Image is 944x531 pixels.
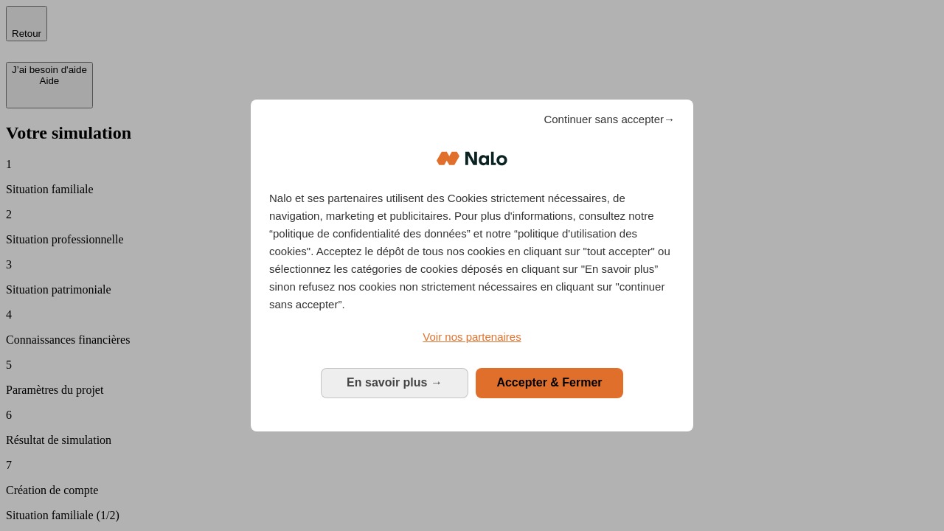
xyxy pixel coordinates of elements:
div: Bienvenue chez Nalo Gestion du consentement [251,100,693,431]
button: En savoir plus: Configurer vos consentements [321,368,468,398]
p: Nalo et ses partenaires utilisent des Cookies strictement nécessaires, de navigation, marketing e... [269,190,675,313]
button: Accepter & Fermer: Accepter notre traitement des données et fermer [476,368,623,398]
span: Accepter & Fermer [496,376,602,389]
span: Voir nos partenaires [423,330,521,343]
img: Logo [437,136,507,181]
span: En savoir plus → [347,376,442,389]
span: Continuer sans accepter→ [544,111,675,128]
a: Voir nos partenaires [269,328,675,346]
